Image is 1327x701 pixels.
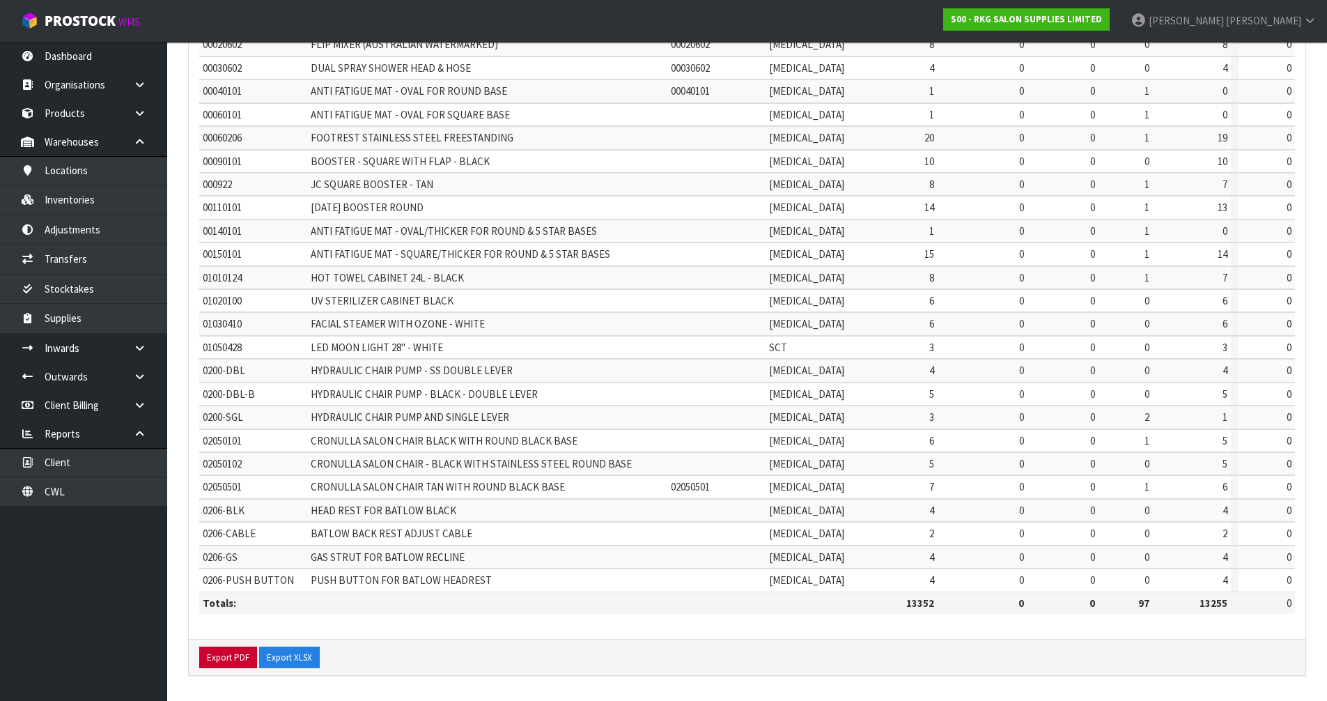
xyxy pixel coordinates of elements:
[1019,201,1024,214] span: 0
[203,596,236,610] strong: Totals:
[1090,61,1095,75] span: 0
[1144,341,1149,354] span: 0
[1144,201,1149,214] span: 1
[1223,317,1227,330] span: 6
[21,12,38,29] img: cube-alt.png
[1019,364,1024,377] span: 0
[1090,573,1095,587] span: 0
[1144,527,1149,540] span: 0
[1218,131,1227,144] span: 19
[1019,504,1024,517] span: 0
[1223,341,1227,354] span: 3
[769,504,844,517] span: [MEDICAL_DATA]
[1287,61,1291,75] span: 0
[1287,155,1291,168] span: 0
[1019,527,1024,540] span: 0
[1287,527,1291,540] span: 0
[311,271,464,284] span: HOT TOWEL CABINET 24L - BLACK
[929,504,934,517] span: 4
[1287,38,1291,51] span: 0
[1090,108,1095,121] span: 0
[1090,201,1095,214] span: 0
[1287,434,1291,447] span: 0
[311,178,433,191] span: JC SQUARE BOOSTER - TAN
[769,550,844,564] span: [MEDICAL_DATA]
[1223,410,1227,424] span: 1
[1287,108,1291,121] span: 0
[769,480,844,493] span: [MEDICAL_DATA]
[951,13,1102,25] strong: S00 - RKG SALON SUPPLIES LIMITED
[1218,247,1227,261] span: 14
[203,387,255,401] span: 0200-DBL-B
[1019,271,1024,284] span: 0
[929,480,934,493] span: 7
[769,317,844,330] span: [MEDICAL_DATA]
[1287,317,1291,330] span: 0
[769,271,844,284] span: [MEDICAL_DATA]
[929,434,934,447] span: 6
[203,434,242,447] span: 02050101
[311,317,485,330] span: FACIAL STEAMER WITH OZONE - WHITE
[203,550,238,564] span: 0206-GS
[1144,84,1149,98] span: 1
[1223,271,1227,284] span: 7
[929,410,934,424] span: 3
[311,131,513,144] span: FOOTREST STAINLESS STEEL FREESTANDING
[311,201,424,214] span: [DATE] BOOSTER ROUND
[311,84,507,98] span: ANTI FATIGUE MAT - OVAL FOR ROUND BASE
[1287,457,1291,470] span: 0
[1019,155,1024,168] span: 0
[1090,364,1095,377] span: 0
[311,38,498,51] span: FLIP MIXER (AUSTRALIAN WATERMARKED)
[203,457,242,470] span: 02050102
[1019,550,1024,564] span: 0
[1144,224,1149,238] span: 1
[1287,387,1291,401] span: 0
[1144,247,1149,261] span: 1
[929,457,934,470] span: 5
[203,178,232,191] span: 000922
[1090,271,1095,284] span: 0
[769,387,844,401] span: [MEDICAL_DATA]
[1019,131,1024,144] span: 0
[769,61,844,75] span: [MEDICAL_DATA]
[1287,341,1291,354] span: 0
[203,480,242,493] span: 02050501
[1287,550,1291,564] span: 0
[259,647,320,669] button: Export XLSX
[1223,294,1227,307] span: 6
[1090,434,1095,447] span: 0
[1223,550,1227,564] span: 4
[924,247,934,261] span: 15
[769,201,844,214] span: [MEDICAL_DATA]
[203,247,242,261] span: 00150101
[943,8,1110,31] a: S00 - RKG SALON SUPPLIES LIMITED
[203,61,242,75] span: 00030602
[1223,61,1227,75] span: 4
[311,341,443,354] span: LED MOON LIGHT 28" - WHITE
[1019,410,1024,424] span: 0
[769,294,844,307] span: [MEDICAL_DATA]
[929,271,934,284] span: 8
[769,247,844,261] span: [MEDICAL_DATA]
[311,387,538,401] span: HYDRAULIC CHAIR PUMP - BLACK - DOUBLE LEVER
[1090,155,1095,168] span: 0
[1144,387,1149,401] span: 0
[1287,294,1291,307] span: 0
[1019,61,1024,75] span: 0
[769,84,844,98] span: [MEDICAL_DATA]
[769,527,844,540] span: [MEDICAL_DATA]
[1223,573,1227,587] span: 4
[1090,387,1095,401] span: 0
[1223,224,1227,238] span: 0
[1019,457,1024,470] span: 0
[924,201,934,214] span: 14
[203,155,242,168] span: 00090101
[203,84,242,98] span: 00040101
[1287,84,1291,98] span: 0
[671,480,710,493] span: 02050501
[203,341,242,354] span: 01050428
[1019,294,1024,307] span: 0
[1144,434,1149,447] span: 1
[769,457,844,470] span: [MEDICAL_DATA]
